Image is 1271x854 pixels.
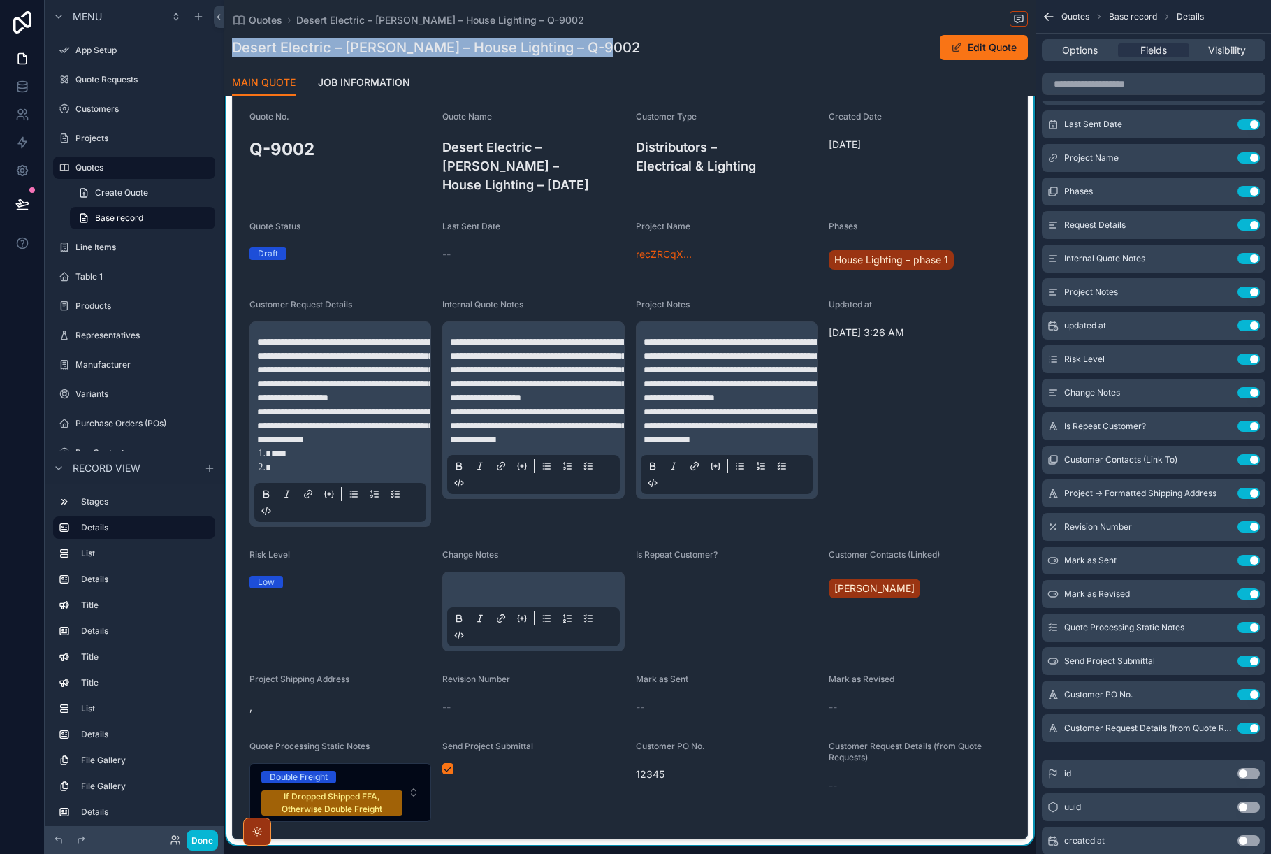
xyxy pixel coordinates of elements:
[829,700,837,714] span: --
[1064,152,1119,164] span: Project Name
[636,247,692,261] a: recZRCqX...
[1109,11,1157,22] span: Base record
[258,247,278,260] div: Draft
[636,674,688,684] span: Mark as Sent
[53,324,215,347] a: Representatives
[249,549,290,560] span: Risk Level
[81,625,210,637] label: Details
[249,299,352,310] span: Customer Request Details
[636,741,705,751] span: Customer PO No.
[296,13,584,27] a: Desert Electric – [PERSON_NAME] – House Lighting – Q-9002
[442,549,498,560] span: Change Notes
[442,741,533,751] span: Send Project Submittal
[442,700,451,714] span: --
[1064,320,1106,331] span: updated at
[1061,11,1089,22] span: Quotes
[249,13,282,27] span: Quotes
[81,522,204,533] label: Details
[1064,421,1146,432] span: Is Repeat Customer?
[1062,43,1098,57] span: Options
[442,674,510,684] span: Revision Number
[53,68,215,91] a: Quote Requests
[53,383,215,405] a: Variants
[1064,354,1105,365] span: Risk Level
[834,581,915,595] span: [PERSON_NAME]
[829,299,872,310] span: Updated at
[1064,287,1118,298] span: Project Notes
[53,98,215,120] a: Customers
[318,70,410,98] a: JOB INFORMATION
[1177,11,1204,22] span: Details
[829,674,894,684] span: Mark as Revised
[258,576,275,588] div: Low
[81,755,210,766] label: File Gallery
[53,157,215,179] a: Quotes
[261,769,336,783] button: Unselect DOUBLE_FREIGHT
[81,548,210,559] label: List
[73,10,102,24] span: Menu
[95,187,148,198] span: Create Quote
[81,677,210,688] label: Title
[1064,253,1145,264] span: Internal Quote Notes
[75,103,212,115] label: Customers
[53,442,215,464] a: Rep Contacts
[53,266,215,288] a: Table 1
[834,253,948,267] span: House Lighting – phase 1
[53,39,215,61] a: App Setup
[829,326,1010,340] span: [DATE] 3:26 AM
[1064,488,1216,499] span: Project → Formatted Shipping Address
[70,207,215,229] a: Base record
[829,549,940,560] span: Customer Contacts (Linked)
[53,295,215,317] a: Products
[75,133,212,144] label: Projects
[249,674,349,684] span: Project Shipping Address
[75,330,212,341] label: Representatives
[829,111,882,122] span: Created Date
[249,741,370,751] span: Quote Processing Static Notes
[636,138,818,175] h4: Distributors – Electrical & Lighting
[75,301,212,312] label: Products
[75,242,212,253] label: Line Items
[232,38,640,57] h1: Desert Electric – [PERSON_NAME] – House Lighting – Q-9002
[81,574,210,585] label: Details
[636,299,690,310] span: Project Notes
[442,247,451,261] span: --
[81,703,210,714] label: List
[1064,521,1132,533] span: Revision Number
[53,236,215,259] a: Line Items
[249,111,289,122] span: Quote No.
[829,741,982,762] span: Customer Request Details (from Quote Requests)
[1064,186,1093,197] span: Phases
[442,299,523,310] span: Internal Quote Notes
[829,138,1010,152] span: [DATE]
[45,484,224,826] div: scrollable content
[81,496,210,507] label: Stages
[829,779,837,793] span: --
[53,127,215,150] a: Projects
[249,138,431,161] h2: Q-9002
[75,447,212,458] label: Rep Contacts
[1064,387,1120,398] span: Change Notes
[1064,656,1155,667] span: Send Project Submittal
[75,162,207,173] label: Quotes
[1064,119,1122,130] span: Last Sent Date
[1064,555,1117,566] span: Mark as Sent
[75,418,212,429] label: Purchase Orders (POs)
[636,767,818,781] span: 12345
[75,74,212,85] label: Quote Requests
[318,75,410,89] span: JOB INFORMATION
[940,35,1028,60] button: Edit Quote
[232,70,296,96] a: MAIN QUOTE
[75,389,212,400] label: Variants
[442,221,500,231] span: Last Sent Date
[70,182,215,204] a: Create Quote
[75,359,212,370] label: Manufacturer
[261,789,402,816] button: Unselect IF_DROPPED_SHIPPED_FFA_OTHERWISE_DOUBLE_FREIGHT
[53,412,215,435] a: Purchase Orders (POs)
[1064,723,1232,734] span: Customer Request Details (from Quote Requests)
[249,221,300,231] span: Quote Status
[249,763,431,822] button: Select Button
[75,45,212,56] label: App Setup
[73,461,140,475] span: Record view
